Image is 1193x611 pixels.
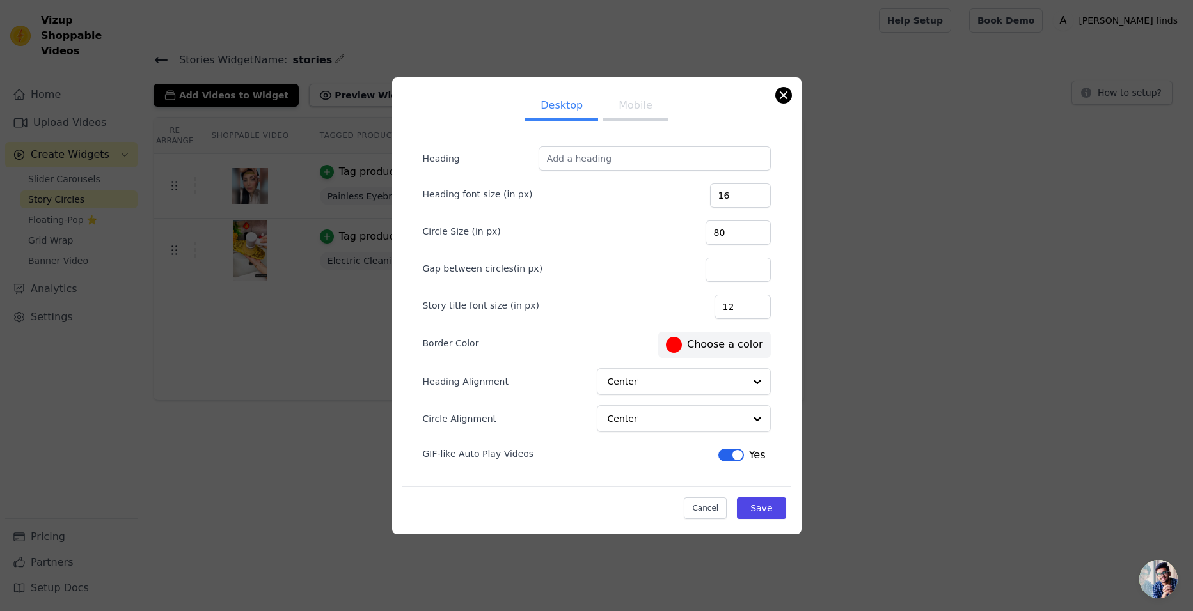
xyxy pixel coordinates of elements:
[423,188,533,201] label: Heading font size (in px)
[525,93,598,121] button: Desktop
[603,93,667,121] button: Mobile
[423,299,539,312] label: Story title font size (in px)
[423,412,500,425] label: Circle Alignment
[684,497,727,519] button: Cancel
[423,225,501,238] label: Circle Size (in px)
[423,262,543,275] label: Gap between circles(in px)
[1139,560,1178,598] div: Open chat
[539,146,771,171] input: Add a heading
[423,337,479,350] label: Border Color
[423,152,539,165] label: Heading
[666,337,762,353] label: Choose a color
[423,447,534,460] label: GIF-like Auto Play Videos
[749,447,766,463] span: Yes
[776,88,791,103] button: Close modal
[423,375,511,388] label: Heading Alignment
[737,497,786,519] button: Save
